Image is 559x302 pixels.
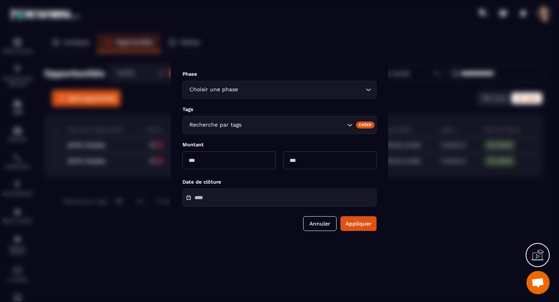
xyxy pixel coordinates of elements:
[182,81,377,99] div: Search for option
[182,116,377,134] div: Search for option
[356,121,375,128] div: Créer
[182,179,377,185] p: Date de clôture
[303,216,337,231] button: Annuler
[182,106,377,112] p: Tags
[526,271,550,294] a: Ouvrir le chat
[187,121,243,129] span: Recherche par tags
[240,85,364,94] input: Search for option
[182,71,377,77] p: Phase
[182,142,377,148] p: Montant
[187,85,240,94] span: Choisir une phase
[243,121,345,129] input: Search for option
[340,216,377,231] button: Appliquer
